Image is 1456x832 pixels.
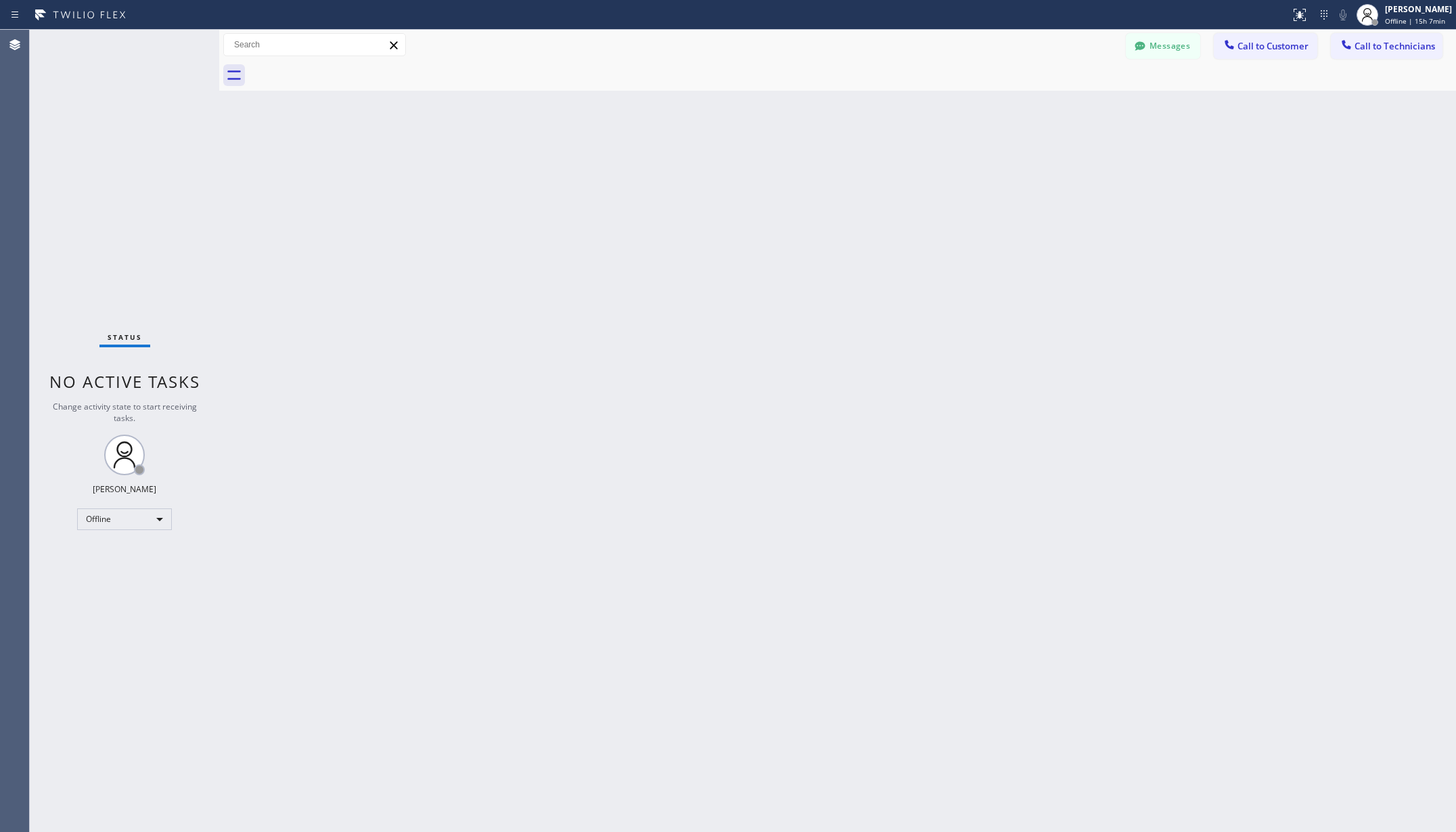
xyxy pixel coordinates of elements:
[1385,3,1452,15] div: [PERSON_NAME]
[1355,40,1435,52] span: Call to Technicians
[224,34,405,56] input: Search
[93,483,156,495] div: [PERSON_NAME]
[1126,33,1200,59] button: Messages
[1331,33,1442,59] button: Call to Technicians
[49,370,200,393] span: No active tasks
[108,332,142,342] span: Status
[53,401,197,424] span: Change activity state to start receiving tasks.
[1385,16,1445,26] span: Offline | 15h 7min
[1237,40,1309,52] span: Call to Customer
[77,508,172,530] div: Offline
[1334,5,1352,24] button: Mute
[1214,33,1317,59] button: Call to Customer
